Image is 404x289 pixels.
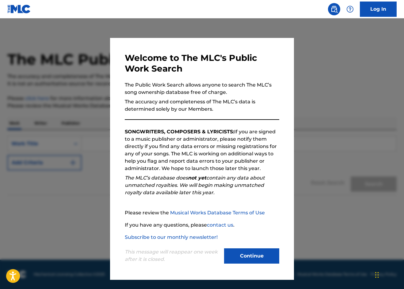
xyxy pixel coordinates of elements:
h3: Welcome to The MLC's Public Work Search [125,53,279,74]
strong: not yet [188,175,206,181]
p: If you have any questions, please . [125,221,279,229]
a: Log In [360,2,397,17]
iframe: Chat Widget [373,260,404,289]
p: This message will reappear one week after it is closed. [125,248,220,263]
img: MLC Logo [7,5,31,13]
div: Help [344,3,356,15]
img: search [330,6,338,13]
p: Please review the [125,209,279,217]
p: If you are signed to a music publisher or administrator, please notify them directly if you find ... [125,128,279,172]
p: The accuracy and completeness of The MLC’s data is determined solely by our Members. [125,98,279,113]
a: Public Search [328,3,340,15]
img: help [346,6,354,13]
a: contact us [207,222,233,228]
strong: SONGWRITERS, COMPOSERS & LYRICISTS: [125,129,234,135]
a: Subscribe to our monthly newsletter! [125,234,218,240]
div: Drag [375,266,379,284]
a: Musical Works Database Terms of Use [170,210,265,216]
button: Continue [224,248,279,264]
p: The Public Work Search allows anyone to search The MLC’s song ownership database free of charge. [125,81,279,96]
em: The MLC’s database does contain any data about unmatched royalties. We will begin making unmatche... [125,175,265,195]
